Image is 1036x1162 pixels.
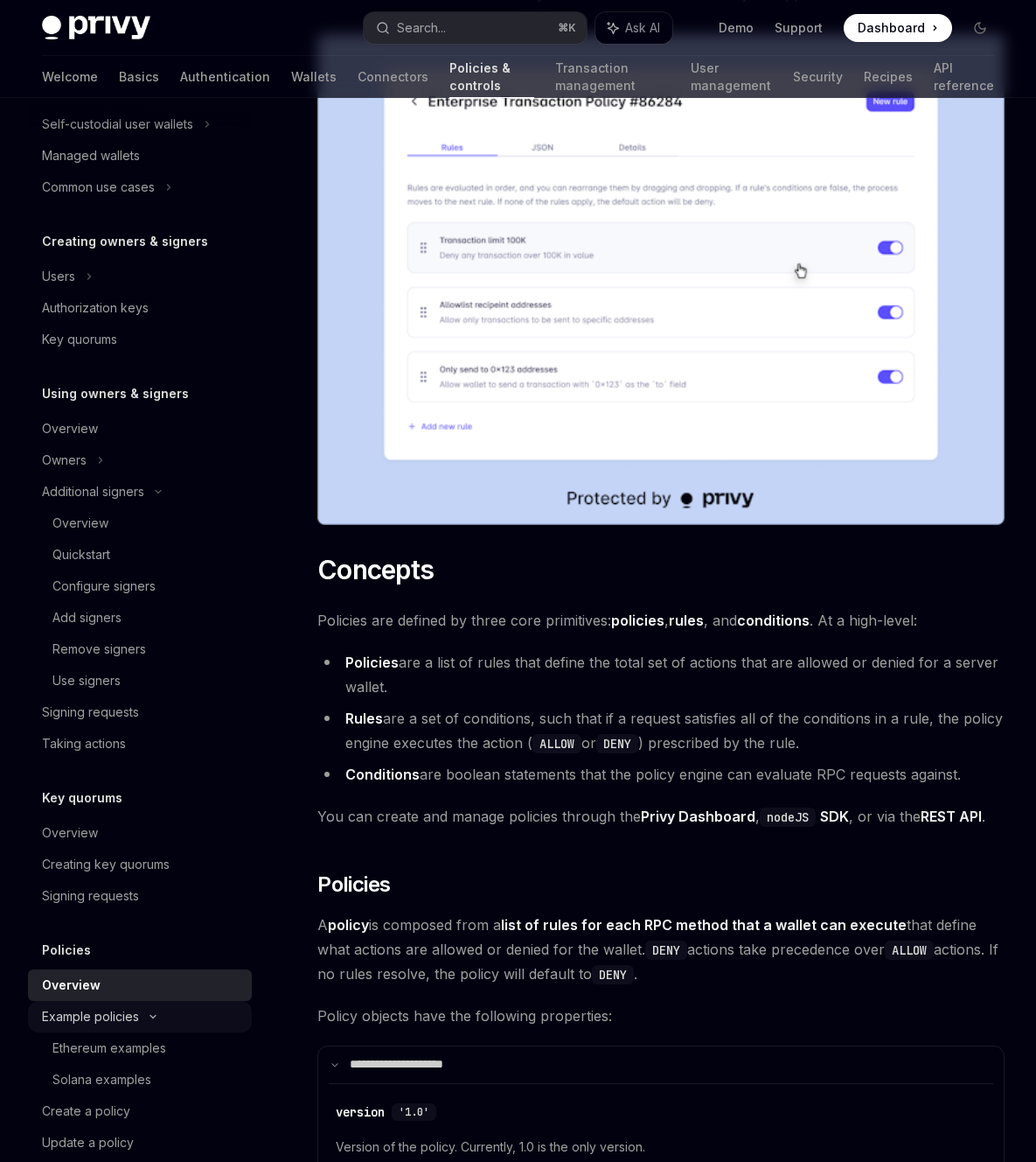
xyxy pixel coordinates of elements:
[42,56,98,98] a: Welcome
[28,728,252,759] a: Taking actions
[328,916,369,934] strong: policy
[793,56,843,98] a: Security
[555,56,670,98] a: Transaction management
[317,871,390,899] span: Policies
[317,762,1005,787] li: are boolean statements that the policy engine can evaluate RPC requests against.
[42,481,144,502] div: Additional signers
[52,513,108,534] div: Overview
[317,913,1005,986] span: A is composed from a that define what actions are allowed or denied for the wallet. actions take ...
[775,19,823,37] a: Support
[42,733,126,754] div: Taking actions
[364,12,586,44] button: Search...⌘K
[28,817,252,849] a: Overview
[336,1137,986,1158] span: Version of the policy. Currently, 1.0 is the only version.
[42,787,122,808] h5: Key quorums
[844,14,952,42] a: Dashboard
[336,1103,385,1121] div: version
[52,576,156,597] div: Configure signers
[737,612,810,629] strong: conditions
[885,941,934,960] code: ALLOW
[42,231,208,252] h5: Creating owners & signers
[52,607,122,628] div: Add signers
[28,665,252,696] a: Use signers
[921,808,982,826] a: REST API
[449,56,534,98] a: Policies & controls
[641,808,755,826] a: Privy Dashboard
[119,56,159,98] a: Basics
[42,1132,134,1153] div: Update a policy
[760,808,816,827] code: nodeJS
[28,292,252,324] a: Authorization keys
[28,849,252,880] a: Creating key quorums
[42,1006,139,1027] div: Example policies
[42,975,101,996] div: Overview
[42,145,140,166] div: Managed wallets
[719,19,754,37] a: Demo
[558,21,576,35] span: ⌘ K
[317,554,434,585] span: Concepts
[28,1127,252,1158] a: Update a policy
[42,297,149,318] div: Authorization keys
[317,706,1005,755] li: are a set of conditions, such that if a request satisfies all of the conditions in a rule, the po...
[28,696,252,728] a: Signing requests
[611,612,664,629] strong: policies
[625,19,660,37] span: Ask AI
[42,177,155,198] div: Common use cases
[42,885,139,906] div: Signing requests
[180,56,270,98] a: Authentication
[291,56,337,98] a: Wallets
[592,965,634,984] code: DENY
[317,1004,1005,1028] span: Policy objects have the following properties:
[317,34,1005,526] img: Managing policies in the Privy Dashboard
[399,1105,429,1119] span: '1.0'
[28,1095,252,1127] a: Create a policy
[28,880,252,912] a: Signing requests
[42,418,98,439] div: Overview
[864,56,913,98] a: Recipes
[42,702,139,723] div: Signing requests
[645,941,687,960] code: DENY
[42,1101,130,1122] div: Create a policy
[669,612,704,629] strong: rules
[42,940,91,961] h5: Policies
[42,16,150,40] img: dark logo
[691,56,772,98] a: User management
[317,608,1005,633] span: Policies are defined by three core primitives: , , and . At a high-level:
[820,808,849,826] a: SDK
[42,383,189,404] h5: Using owners & signers
[345,766,420,783] strong: Conditions
[317,650,1005,699] li: are a list of rules that define the total set of actions that are allowed or denied for a server ...
[28,539,252,570] a: Quickstart
[52,670,121,691] div: Use signers
[52,544,110,565] div: Quickstart
[966,14,994,42] button: Toggle dark mode
[532,734,581,753] code: ALLOW
[42,329,117,350] div: Key quorums
[934,56,994,98] a: API reference
[28,507,252,539] a: Overview
[28,602,252,633] a: Add signers
[858,19,925,37] span: Dashboard
[42,854,170,875] div: Creating key quorums
[501,916,907,934] strong: list of rules for each RPC method that a wallet can execute
[28,969,252,1001] a: Overview
[28,570,252,602] a: Configure signers
[52,639,146,660] div: Remove signers
[28,140,252,171] a: Managed wallets
[42,822,98,843] div: Overview
[28,413,252,444] a: Overview
[28,324,252,355] a: Key quorums
[42,266,75,287] div: Users
[317,804,1005,829] span: You can create and manage policies through the , , or via the .
[397,17,446,38] div: Search...
[345,654,399,671] strong: Policies
[596,734,638,753] code: DENY
[595,12,672,44] button: Ask AI
[28,1064,252,1095] a: Solana examples
[345,710,383,727] strong: Rules
[358,56,428,98] a: Connectors
[42,450,87,471] div: Owners
[52,1069,151,1090] div: Solana examples
[52,1038,166,1059] div: Ethereum examples
[28,633,252,665] a: Remove signers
